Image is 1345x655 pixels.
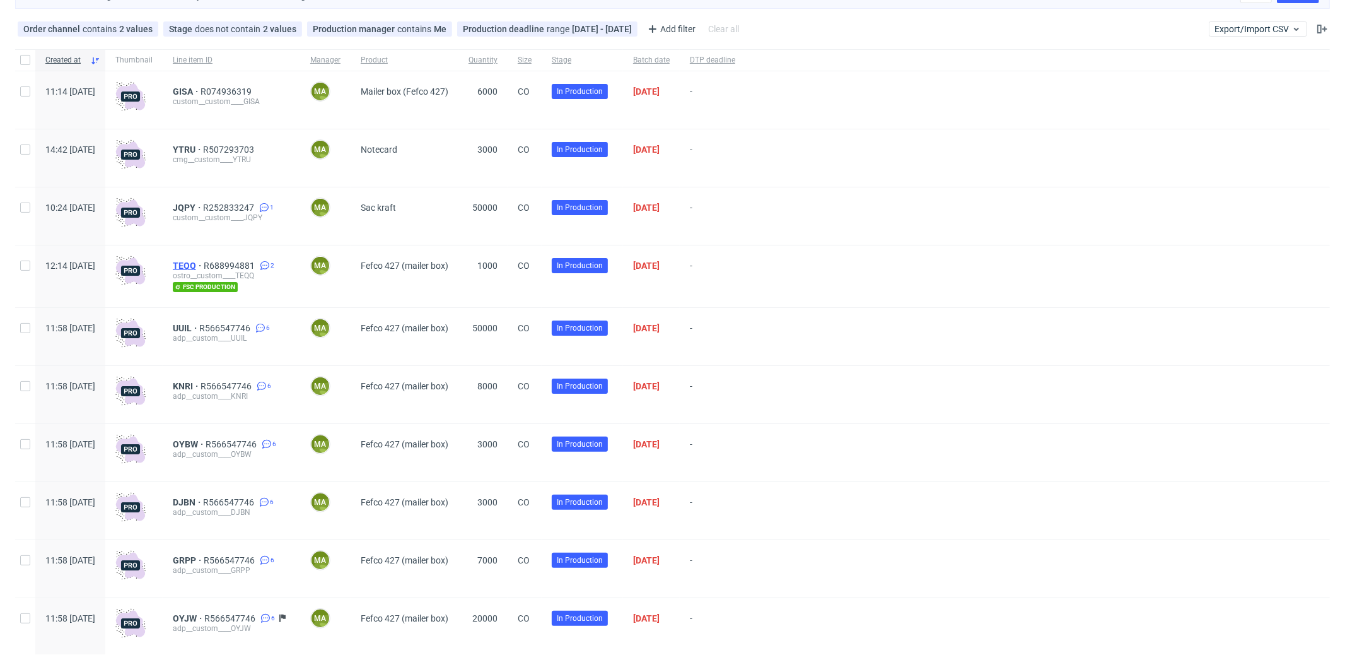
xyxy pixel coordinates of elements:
[45,145,95,155] span: 14:42 [DATE]
[257,261,274,271] a: 2
[690,555,735,582] span: -
[173,86,201,97] a: GISA
[706,20,742,38] div: Clear all
[45,555,95,565] span: 11:58 [DATE]
[557,381,603,392] span: In Production
[690,323,735,350] span: -
[633,55,670,66] span: Batch date
[173,261,204,271] a: TEQQ
[477,145,498,155] span: 3000
[633,497,660,507] span: [DATE]
[201,381,254,391] span: R566547746
[45,613,95,623] span: 11:58 [DATE]
[312,257,329,274] figcaption: ma
[557,260,603,271] span: In Production
[258,613,275,623] a: 6
[552,55,613,66] span: Stage
[477,439,498,449] span: 3000
[253,323,270,333] a: 6
[173,97,290,107] div: custom__custom____GISA
[199,323,253,333] a: R566547746
[203,497,257,507] a: R566547746
[115,55,153,66] span: Thumbnail
[313,24,397,34] span: Production manager
[557,497,603,508] span: In Production
[477,555,498,565] span: 7000
[173,333,290,343] div: adp__custom____UUIL
[204,261,257,271] a: R688994881
[690,381,735,408] span: -
[312,552,329,569] figcaption: ma
[23,24,83,34] span: Order channel
[45,381,95,391] span: 11:58 [DATE]
[633,555,660,565] span: [DATE]
[477,381,498,391] span: 8000
[173,55,290,66] span: Line item ID
[115,550,146,581] img: pro-icon.017ec5509f39f3e742e3.png
[45,55,85,66] span: Created at
[271,555,274,565] span: 6
[312,141,329,158] figcaption: ma
[477,497,498,507] span: 3000
[518,323,530,333] span: CO
[557,322,603,334] span: In Production
[204,613,258,623] span: R566547746
[115,139,146,170] img: pro-icon.017ec5509f39f3e742e3.png
[469,55,498,66] span: Quantity
[115,198,146,228] img: pro-icon.017ec5509f39f3e742e3.png
[203,203,257,213] a: R252833247
[272,439,276,449] span: 6
[45,203,95,213] span: 10:24 [DATE]
[115,434,146,464] img: pro-icon.017ec5509f39f3e742e3.png
[690,203,735,230] span: -
[115,318,146,348] img: pro-icon.017ec5509f39f3e742e3.png
[263,24,296,34] div: 2 values
[361,323,448,333] span: Fefco 427 (mailer box)
[173,203,203,213] a: JQPY
[257,497,274,507] a: 6
[115,376,146,406] img: pro-icon.017ec5509f39f3e742e3.png
[312,435,329,453] figcaption: ma
[173,145,203,155] a: YTRU
[518,86,530,97] span: CO
[173,497,203,507] a: DJBN
[518,439,530,449] span: CO
[312,199,329,216] figcaption: ma
[206,439,259,449] span: R566547746
[173,449,290,459] div: adp__custom____OYBW
[633,613,660,623] span: [DATE]
[45,261,95,271] span: 12:14 [DATE]
[266,323,270,333] span: 6
[115,608,146,639] img: pro-icon.017ec5509f39f3e742e3.png
[257,555,274,565] a: 6
[572,24,632,34] div: [DATE] - [DATE]
[633,439,660,449] span: [DATE]
[173,613,204,623] a: OYJW
[518,203,530,213] span: CO
[557,613,603,624] span: In Production
[361,439,448,449] span: Fefco 427 (mailer box)
[254,381,271,391] a: 6
[173,381,201,391] a: KNRI
[463,24,547,34] span: Production deadline
[173,282,238,292] span: fsc production
[518,145,530,155] span: CO
[1209,21,1307,37] button: Export/Import CSV
[312,377,329,395] figcaption: ma
[557,144,603,155] span: In Production
[361,555,448,565] span: Fefco 427 (mailer box)
[45,86,95,97] span: 11:14 [DATE]
[115,81,146,112] img: pro-icon.017ec5509f39f3e742e3.png
[518,497,530,507] span: CO
[45,323,95,333] span: 11:58 [DATE]
[173,439,206,449] a: OYBW
[690,613,735,640] span: -
[633,261,660,271] span: [DATE]
[633,145,660,155] span: [DATE]
[203,145,257,155] a: R507293703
